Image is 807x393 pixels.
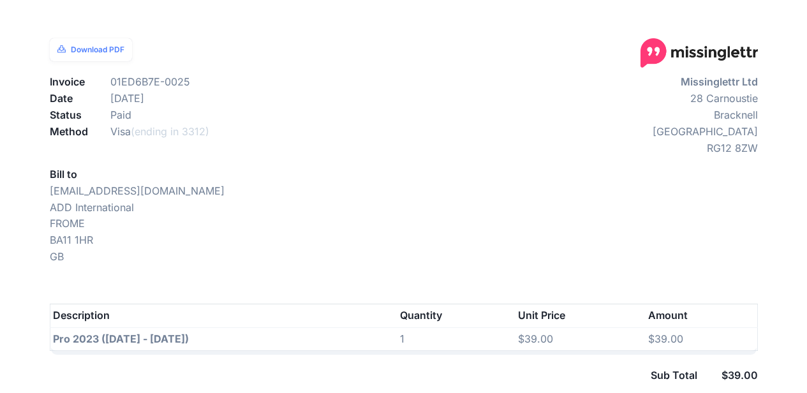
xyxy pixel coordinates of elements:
b: Sub Total [651,369,697,382]
td: 1 [397,327,515,351]
th: Pro 2023 ([DATE] - [DATE]) [50,327,397,351]
span: (ending in 3312) [131,125,209,138]
div: [EMAIL_ADDRESS][DOMAIN_NAME] ADD International FROME BA11 1HR GB [40,74,404,265]
b: Description [53,309,110,322]
b: Amount [648,309,688,322]
b: Missinglettr Ltd [681,75,758,88]
img: logo-large.png [640,38,757,68]
b: Date [50,92,73,105]
b: Bill to [50,168,77,181]
b: Unit Price [518,309,565,322]
dd: 01ED6B7E-0025 [101,74,404,91]
td: $39.00 [645,327,757,351]
b: Quantity [400,309,442,322]
b: Invoice [50,75,85,88]
dd: Visa [101,124,404,140]
a: Download PDF [50,38,133,61]
b: Status [50,108,82,121]
td: $39.00 [515,327,645,351]
dd: [DATE] [101,91,404,107]
b: Method [50,125,88,138]
div: 28 Carnoustie Bracknell [GEOGRAPHIC_DATA] RG12 8ZW [404,74,767,265]
dd: Paid [101,107,404,124]
b: $39.00 [722,369,758,382]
